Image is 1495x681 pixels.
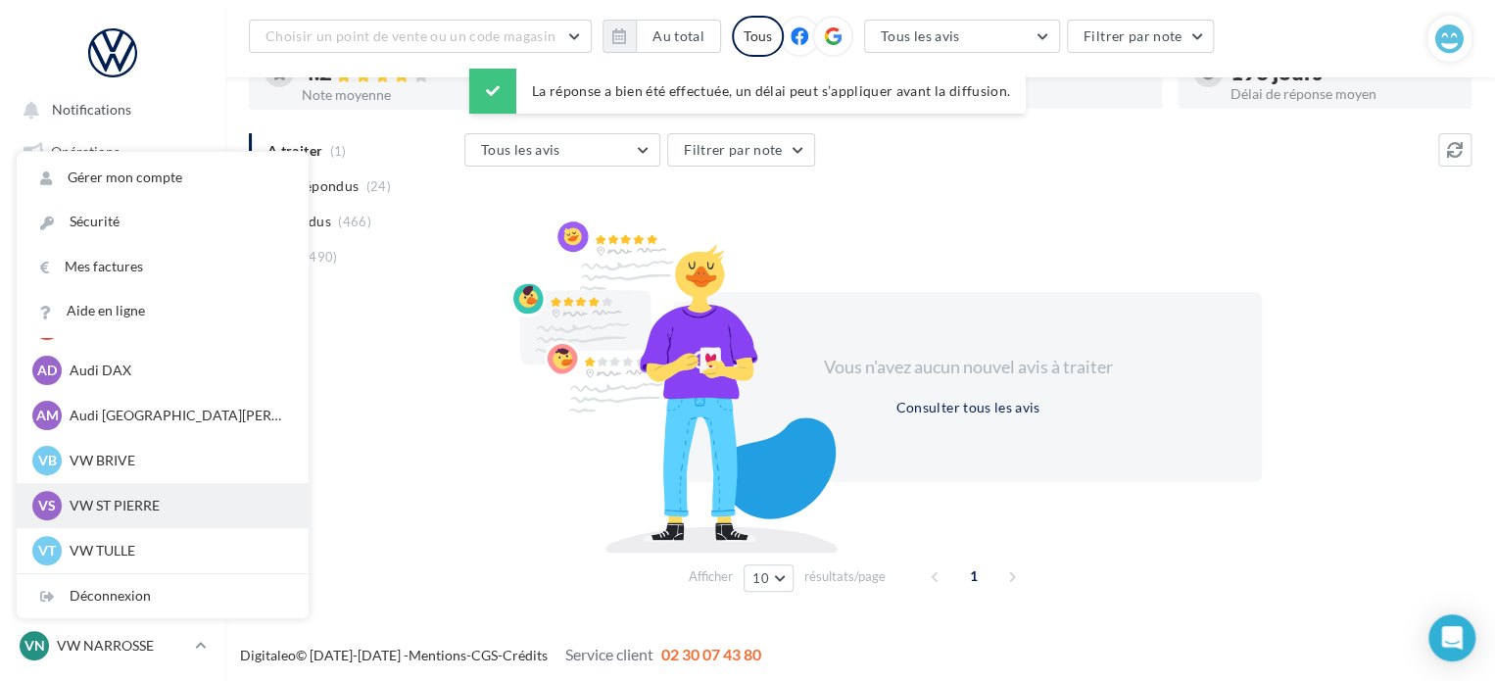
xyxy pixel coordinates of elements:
a: Calendrier [12,425,214,466]
button: Filtrer par note [1067,20,1215,53]
span: résultats/page [804,567,886,586]
a: Visibilité en ligne [12,230,214,271]
div: 193 jours [1230,62,1456,83]
p: VW ST PIERRE [70,496,285,515]
span: Afficher [689,567,733,586]
a: PLV et print personnalisable [12,473,214,531]
span: Choisir un point de vente ou un code magasin [265,27,555,44]
div: La réponse a bien été effectuée, un délai peut s’appliquer avant la diffusion. [469,69,1026,114]
div: Taux de réponse [921,87,1146,101]
span: Service client [565,645,653,663]
a: Digitaleo [240,647,296,663]
p: VW NARROSSE [57,636,187,656]
a: VN VW NARROSSE [16,627,210,664]
span: VB [38,451,57,470]
span: Opérations [51,143,120,160]
button: Filtrer par note [667,133,815,167]
div: Note moyenne [302,88,527,102]
a: Mes factures [17,245,309,289]
span: 02 30 07 43 80 [661,645,761,663]
div: Déconnexion [17,574,309,618]
span: 1 [958,560,989,592]
span: Tous les avis [481,141,560,158]
a: Opérations [12,131,214,172]
button: Tous les avis [464,133,660,167]
a: Boîte de réception [12,179,214,221]
p: Audi [GEOGRAPHIC_DATA][PERSON_NAME] [70,406,285,425]
a: Crédits [503,647,548,663]
span: Tous les avis [881,27,960,44]
button: Au total [636,20,721,53]
span: AD [37,361,57,380]
div: Vous n'avez aucun nouvel avis à traiter [799,355,1136,380]
p: Audi DAX [70,361,285,380]
button: Au total [603,20,721,53]
button: Tous les avis [864,20,1060,53]
span: © [DATE]-[DATE] - - - [240,647,761,663]
p: VW BRIVE [70,451,285,470]
span: VT [38,541,56,560]
div: Tous [732,16,784,57]
button: Consulter tous les avis [888,396,1047,419]
span: (466) [338,214,371,229]
span: VN [24,636,45,656]
a: Campagnes [12,279,214,320]
a: Contacts [12,327,214,368]
button: 10 [744,564,794,592]
p: VW TULLE [70,541,285,560]
div: 4.2 [302,62,527,84]
span: Notifications [52,102,131,119]
span: VS [38,496,56,515]
a: Mentions [409,647,466,663]
a: CGS [471,647,498,663]
div: Open Intercom Messenger [1428,614,1475,661]
span: 10 [752,570,769,586]
span: (24) [366,178,391,194]
span: AM [36,406,59,425]
div: Délai de réponse moyen [1230,87,1456,101]
a: Aide en ligne [17,289,309,333]
button: Choisir un point de vente ou un code magasin [249,20,592,53]
span: (490) [305,249,338,265]
a: Campagnes DataOnDemand [12,539,214,597]
span: Non répondus [267,176,359,196]
a: Médiathèque [12,376,214,417]
a: Sécurité [17,200,309,244]
a: Gérer mon compte [17,156,309,200]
